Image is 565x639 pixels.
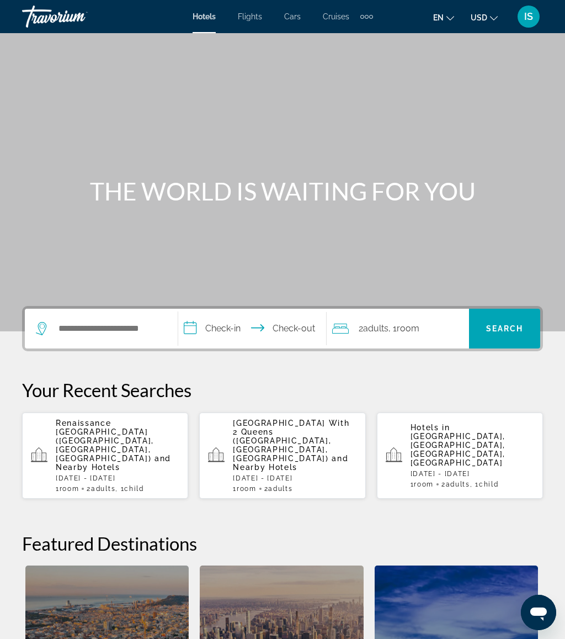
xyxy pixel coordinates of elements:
[388,321,419,336] span: , 1
[397,323,419,334] span: Room
[411,470,534,478] p: [DATE] - [DATE]
[199,412,365,499] button: [GEOGRAPHIC_DATA] With 2 Queens ([GEOGRAPHIC_DATA], [GEOGRAPHIC_DATA], [GEOGRAPHIC_DATA]) and Nea...
[411,423,450,432] span: Hotels in
[56,419,154,463] span: Renaissance [GEOGRAPHIC_DATA] ([GEOGRAPHIC_DATA], [GEOGRAPHIC_DATA], [GEOGRAPHIC_DATA])
[360,8,373,25] button: Extra navigation items
[115,485,143,493] span: , 1
[479,480,498,488] span: Child
[233,454,348,472] span: and Nearby Hotels
[471,9,498,25] button: Change currency
[284,12,301,21] a: Cars
[25,309,540,348] div: Search widget
[359,321,388,336] span: 2
[470,480,498,488] span: , 1
[486,324,524,333] span: Search
[323,12,349,21] a: Cruises
[268,485,292,493] span: Adults
[22,2,132,31] a: Travorium
[60,485,79,493] span: Room
[178,309,326,348] button: Check in and out dates
[441,480,470,488] span: 2
[238,12,262,21] a: Flights
[56,454,171,472] span: and Nearby Hotels
[411,432,505,467] span: [GEOGRAPHIC_DATA], [GEOGRAPHIC_DATA], [GEOGRAPHIC_DATA], [GEOGRAPHIC_DATA]
[469,309,540,348] button: Search
[327,309,469,348] button: Travelers: 2 adults, 0 children
[91,485,115,493] span: Adults
[264,485,293,493] span: 2
[521,595,556,630] iframe: Botón para iniciar la ventana de mensajería
[56,485,79,493] span: 1
[446,480,470,488] span: Adults
[124,485,143,493] span: Child
[433,13,444,22] span: en
[22,379,543,401] p: Your Recent Searches
[363,323,388,334] span: Adults
[233,474,356,482] p: [DATE] - [DATE]
[237,485,257,493] span: Room
[414,480,434,488] span: Room
[22,532,543,554] h2: Featured Destinations
[233,485,256,493] span: 1
[87,485,115,493] span: 2
[377,412,543,499] button: Hotels in [GEOGRAPHIC_DATA], [GEOGRAPHIC_DATA], [GEOGRAPHIC_DATA], [GEOGRAPHIC_DATA][DATE] - [DAT...
[514,5,543,28] button: User Menu
[56,474,179,482] p: [DATE] - [DATE]
[433,9,454,25] button: Change language
[524,11,533,22] span: IS
[233,419,349,463] span: [GEOGRAPHIC_DATA] With 2 Queens ([GEOGRAPHIC_DATA], [GEOGRAPHIC_DATA], [GEOGRAPHIC_DATA])
[193,12,216,21] a: Hotels
[22,412,188,499] button: Renaissance [GEOGRAPHIC_DATA] ([GEOGRAPHIC_DATA], [GEOGRAPHIC_DATA], [GEOGRAPHIC_DATA]) and Nearb...
[76,177,489,205] h1: THE WORLD IS WAITING FOR YOU
[411,480,434,488] span: 1
[471,13,487,22] span: USD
